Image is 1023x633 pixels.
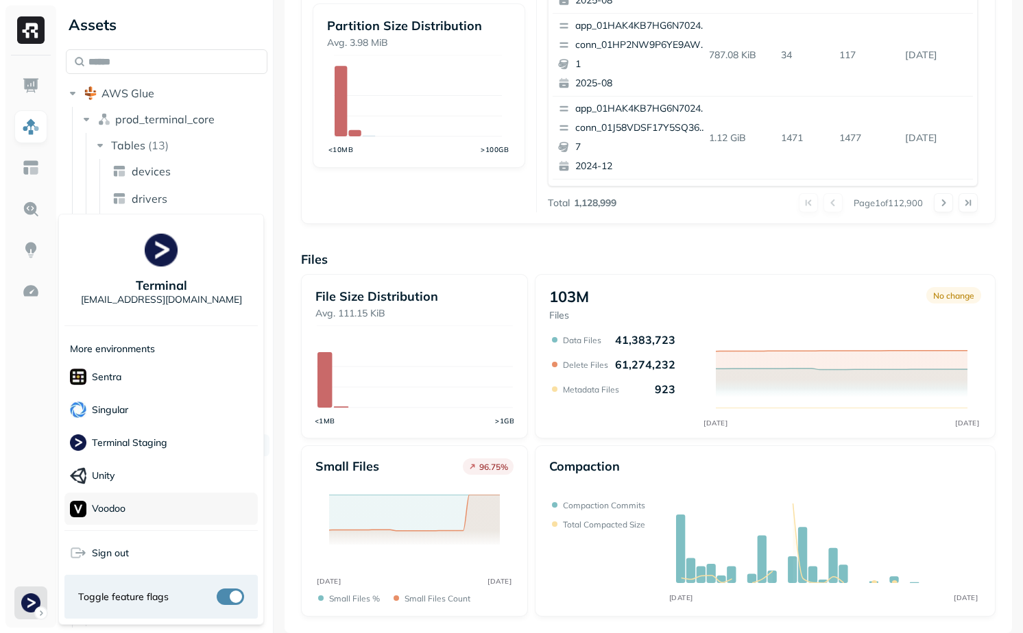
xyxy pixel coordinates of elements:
[92,436,167,449] p: Terminal Staging
[81,293,242,306] p: [EMAIL_ADDRESS][DOMAIN_NAME]
[136,277,187,293] p: Terminal
[78,591,169,604] span: Toggle feature flags
[70,343,155,356] p: More environments
[70,501,86,517] img: Voodoo
[92,404,128,417] p: Singular
[70,434,86,451] img: Terminal Staging
[92,469,115,482] p: Unity
[92,547,129,560] span: Sign out
[70,401,86,418] img: Singular
[92,502,125,515] p: Voodoo
[70,467,86,484] img: Unity
[145,234,178,266] img: Terminal
[70,369,86,385] img: Sentra
[92,371,121,384] p: Sentra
